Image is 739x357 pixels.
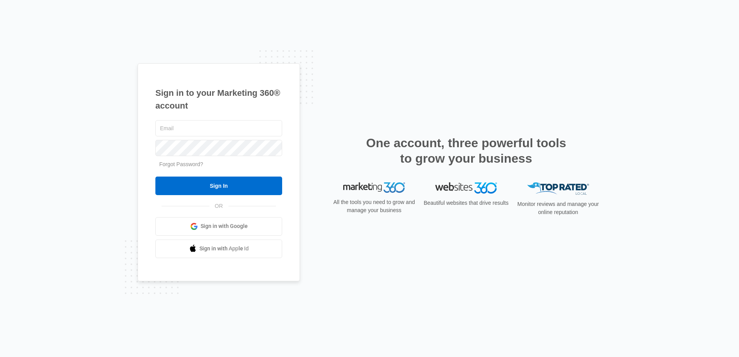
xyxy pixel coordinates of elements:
[155,177,282,195] input: Sign In
[199,245,249,253] span: Sign in with Apple Id
[331,198,417,214] p: All the tools you need to grow and manage your business
[343,182,405,193] img: Marketing 360
[209,202,228,210] span: OR
[155,217,282,236] a: Sign in with Google
[364,135,569,166] h2: One account, three powerful tools to grow your business
[201,222,248,230] span: Sign in with Google
[515,200,601,216] p: Monitor reviews and manage your online reputation
[423,199,509,207] p: Beautiful websites that drive results
[155,87,282,112] h1: Sign in to your Marketing 360® account
[155,240,282,258] a: Sign in with Apple Id
[527,182,589,195] img: Top Rated Local
[159,161,203,167] a: Forgot Password?
[435,182,497,194] img: Websites 360
[155,120,282,136] input: Email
